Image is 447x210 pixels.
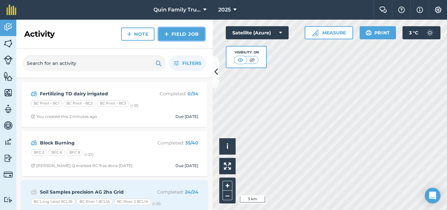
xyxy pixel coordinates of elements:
[130,103,138,108] small: (+ 31 )
[4,121,13,130] img: svg+xml;base64,PD94bWwgdmVyc2lvbj0iMS4wIiBlbmNvZGluZz0idXRmLTgiPz4KPCEtLSBHZW5lcmF0b3I6IEFkb2JlIE...
[31,199,75,205] div: BC Long Land BCL1B
[146,139,198,146] p: Completed :
[219,138,236,155] button: i
[4,71,13,81] img: svg+xml;base64,PHN2ZyB4bWxucz0iaHR0cDovL3d3dy53My5vcmcvMjAwMC9zdmciIHdpZHRoPSI1NiIgaGVpZ2h0PSI2MC...
[379,7,387,13] img: Two speech bubbles overlapping with the left bubble in the forefront
[366,29,372,37] img: svg+xml;base64,PHN2ZyB4bWxucz0iaHR0cDovL3d3dy53My5vcmcvMjAwMC9zdmciIHdpZHRoPSIxOSIgaGVpZ2h0PSIyNC...
[97,100,129,107] div: BC Pivot - BC3
[24,29,55,39] h2: Activity
[155,59,162,67] img: svg+xml;base64,PHN2ZyB4bWxucz0iaHR0cDovL3d3dy53My5vcmcvMjAwMC9zdmciIHdpZHRoPSIxOSIgaGVpZ2h0PSIyNC...
[26,135,204,172] a: Block BurningCompleted: 35/40BFC 2BFC 6BFC 8(+37)Clock with arrow pointing clockwise[PERSON_NAME]...
[158,28,205,41] a: Field Job
[66,149,83,156] div: BFC 8
[31,100,62,107] div: BC Pivot - BC1
[4,153,13,163] img: svg+xml;base64,PD94bWwgdmVyc2lvbj0iMS4wIiBlbmNvZGluZz0idXRmLTgiPz4KPCEtLSBHZW5lcmF0b3I6IEFkb2JlIE...
[127,30,132,38] img: svg+xml;base64,PHN2ZyB4bWxucz0iaHR0cDovL3d3dy53My5vcmcvMjAwMC9zdmciIHdpZHRoPSIxNCIgaGVpZ2h0PSIyNC...
[223,181,232,191] button: +
[7,5,16,15] img: fieldmargin Logo
[4,39,13,48] img: svg+xml;base64,PHN2ZyB4bWxucz0iaHR0cDovL3d3dy53My5vcmcvMjAwMC9zdmciIHdpZHRoPSI1NiIgaGVpZ2h0PSI2MC...
[26,86,204,123] a: Fertilizing TD dairy irrigatedCompleted: 0/34BC Pivot - BC1BC Pivot - BC2BC Pivot - BC3(+31)Clock...
[84,152,94,157] small: (+ 37 )
[188,91,198,97] strong: 0 / 34
[146,90,198,97] p: Completed :
[425,188,440,203] div: Open Intercom Messenger
[4,88,13,98] img: svg+xml;base64,PHN2ZyB4bWxucz0iaHR0cDovL3d3dy53My5vcmcvMjAwMC9zdmciIHdpZHRoPSI1NiIgaGVpZ2h0PSI2MC...
[305,26,353,39] button: Measure
[248,57,256,63] img: svg+xml;base64,PHN2ZyB4bWxucz0iaHR0cDovL3d3dy53My5vcmcvMjAwMC9zdmciIHdpZHRoPSI1MCIgaGVpZ2h0PSI0MC...
[185,140,198,146] strong: 35 / 40
[4,55,13,65] img: svg+xml;base64,PD94bWwgdmVyc2lvbj0iMS4wIiBlbmNvZGluZz0idXRmLTgiPz4KPCEtLSBHZW5lcmF0b3I6IEFkb2JlIE...
[48,149,65,156] div: BFC 6
[434,7,442,13] img: A cog icon
[164,30,169,38] img: svg+xml;base64,PHN2ZyB4bWxucz0iaHR0cDovL3d3dy53My5vcmcvMjAwMC9zdmciIHdpZHRoPSIxNCIgaGVpZ2h0PSIyNC...
[182,60,201,67] span: Filters
[417,6,423,14] img: svg+xml;base64,PHN2ZyB4bWxucz0iaHR0cDovL3d3dy53My5vcmcvMjAwMC9zdmciIHdpZHRoPSIxNyIgaGVpZ2h0PSIxNy...
[31,149,47,156] div: BFC 2
[63,100,96,107] div: BC Pivot - BC2
[23,55,166,71] input: Search for an activity
[169,55,206,71] button: Filters
[223,191,232,200] button: –
[40,139,144,146] strong: Block Burning
[31,139,37,147] img: svg+xml;base64,PD94bWwgdmVyc2lvbj0iMS4wIiBlbmNvZGluZz0idXRmLTgiPz4KPCEtLSBHZW5lcmF0b3I6IEFkb2JlIE...
[31,163,35,168] img: Clock with arrow pointing clockwise
[423,26,437,39] img: svg+xml;base64,PD94bWwgdmVyc2lvbj0iMS4wIiBlbmNvZGluZz0idXRmLTgiPz4KPCEtLSBHZW5lcmF0b3I6IEFkb2JlIE...
[152,201,161,206] small: (+ 21 )
[218,6,231,14] span: 2025
[31,90,37,98] img: svg+xml;base64,PD94bWwgdmVyc2lvbj0iMS4wIiBlbmNvZGluZz0idXRmLTgiPz4KPCEtLSBHZW5lcmF0b3I6IEFkb2JlIE...
[31,114,97,119] div: You created this 2 minutes ago
[226,26,289,39] button: Satellite (Azure)
[77,199,113,205] div: BC River 1 BCL1A
[31,188,37,196] img: svg+xml;base64,PD94bWwgdmVyc2lvbj0iMS4wIiBlbmNvZGluZz0idXRmLTgiPz4KPCEtLSBHZW5lcmF0b3I6IEFkb2JlIE...
[4,137,13,147] img: svg+xml;base64,PD94bWwgdmVyc2lvbj0iMS4wIiBlbmNvZGluZz0idXRmLTgiPz4KPCEtLSBHZW5lcmF0b3I6IEFkb2JlIE...
[226,142,228,150] span: i
[31,163,133,168] div: [PERSON_NAME] Q marked RC 9 as done [DATE]
[234,50,259,55] div: Visibility: On
[402,26,440,39] button: 3 °C
[31,114,35,119] img: Clock with arrow pointing clockwise
[4,104,13,114] img: svg+xml;base64,PD94bWwgdmVyc2lvbj0iMS4wIiBlbmNvZGluZz0idXRmLTgiPz4KPCEtLSBHZW5lcmF0b3I6IEFkb2JlIE...
[146,188,198,196] p: Completed :
[121,28,154,41] a: Note
[4,197,13,203] img: svg+xml;base64,PD94bWwgdmVyc2lvbj0iMS4wIiBlbmNvZGluZz0idXRmLTgiPz4KPCEtLSBHZW5lcmF0b3I6IEFkb2JlIE...
[40,90,144,97] strong: Fertilizing TD dairy irrigated
[409,26,418,39] span: 3 ° C
[398,7,405,13] img: A question mark icon
[175,114,198,119] div: Due [DATE]
[236,57,244,63] img: svg+xml;base64,PHN2ZyB4bWxucz0iaHR0cDovL3d3dy53My5vcmcvMjAwMC9zdmciIHdpZHRoPSI1MCIgaGVpZ2h0PSI0MC...
[185,189,198,195] strong: 24 / 24
[312,29,318,36] img: Ruler icon
[224,162,231,170] img: Four arrows, one pointing top left, one top right, one bottom right and the last bottom left
[175,163,198,168] div: Due [DATE]
[4,170,13,179] img: svg+xml;base64,PD94bWwgdmVyc2lvbj0iMS4wIiBlbmNvZGluZz0idXRmLTgiPz4KPCEtLSBHZW5lcmF0b3I6IEFkb2JlIE...
[40,188,144,196] strong: Soil Samples precision AG 2ha Grid
[360,26,396,39] button: Print
[153,6,201,14] span: Quin Family Trust
[4,22,13,32] img: svg+xml;base64,PD94bWwgdmVyc2lvbj0iMS4wIiBlbmNvZGluZz0idXRmLTgiPz4KPCEtLSBHZW5lcmF0b3I6IEFkb2JlIE...
[114,199,151,205] div: BC River 2 BCL1A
